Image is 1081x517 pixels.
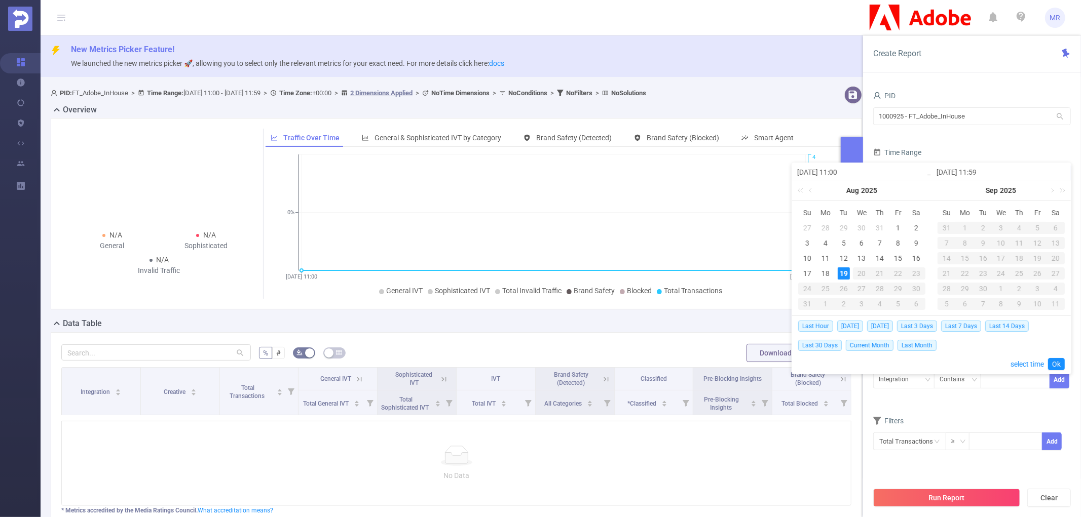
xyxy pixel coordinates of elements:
a: select time [1011,354,1044,374]
span: N/A [203,231,216,239]
th: Tue [974,205,992,220]
td: August 18, 2025 [816,266,835,281]
div: 30 [855,222,868,234]
td: September 21, 2025 [938,266,956,281]
a: Sep [985,180,999,201]
div: 1 [892,222,904,234]
div: 27 [1047,267,1065,280]
div: 5 [838,237,850,249]
span: Tu [835,208,853,217]
b: No Time Dimensions [431,89,490,97]
span: MR [1050,8,1061,28]
td: October 5, 2025 [938,296,956,311]
div: 25 [1010,267,1028,280]
h2: Overview [63,104,97,116]
div: 20 [1047,252,1065,264]
i: icon: caret-up [116,387,121,390]
div: ≥ [951,433,962,450]
div: 7 [974,298,992,310]
div: 16 [974,252,992,264]
td: September 17, 2025 [992,251,1011,266]
i: icon: down [925,377,931,384]
span: We [853,208,871,217]
u: 2 Dimensions Applied [350,89,413,97]
td: September 2, 2025 [835,296,853,311]
td: October 8, 2025 [992,296,1011,311]
span: Brand Safety (Detected) [536,134,612,142]
div: 14 [874,252,886,264]
span: Current Month [846,340,893,351]
span: Blocked [627,287,652,295]
div: General [65,241,159,251]
div: Sort [115,387,121,393]
span: Tu [974,208,992,217]
div: 6 [907,298,925,310]
td: August 26, 2025 [835,281,853,296]
div: Sort [277,387,283,393]
div: 18 [819,267,832,280]
td: September 4, 2025 [1010,220,1028,235]
div: 12 [838,252,850,264]
span: [DATE] [867,321,893,332]
tspan: [DATE] 11:59 [790,273,822,280]
span: Smart Agent [754,134,794,142]
tspan: 0% [287,210,294,216]
div: 3 [801,237,813,249]
div: 6 [956,298,974,310]
td: August 15, 2025 [889,251,907,266]
span: Total Transactions [664,287,722,295]
td: September 7, 2025 [938,235,956,251]
input: End date [937,166,1066,178]
span: > [490,89,499,97]
span: Time Range [873,148,921,156]
span: Brand Safety (Detected) [554,371,588,386]
b: No Solutions [611,89,646,97]
td: September 13, 2025 [1047,235,1065,251]
div: 8 [992,298,1011,310]
td: September 14, 2025 [938,251,956,266]
b: No Filters [566,89,592,97]
div: 2 [974,222,992,234]
div: 15 [956,252,974,264]
td: August 24, 2025 [798,281,816,296]
div: 13 [1047,237,1065,249]
td: September 12, 2025 [1028,235,1047,251]
td: September 11, 2025 [1010,235,1028,251]
div: 26 [1028,267,1047,280]
td: September 29, 2025 [956,281,974,296]
span: N/A [157,256,169,264]
button: Add [1050,371,1069,388]
td: September 30, 2025 [974,281,992,296]
div: 28 [819,222,832,234]
div: 9 [910,237,922,249]
span: Fr [889,208,907,217]
td: August 22, 2025 [889,266,907,281]
th: Wed [992,205,1011,220]
i: icon: caret-up [191,387,196,390]
div: 24 [798,283,816,295]
th: Tue [835,205,853,220]
span: We [992,208,1011,217]
b: Time Zone: [279,89,312,97]
td: August 16, 2025 [907,251,925,266]
td: August 19, 2025 [835,266,853,281]
th: Sun [798,205,816,220]
div: 7 [874,237,886,249]
i: icon: down [960,439,966,446]
td: October 4, 2025 [1047,281,1065,296]
span: Brand Safety (Blocked) [647,134,719,142]
div: 12 [1028,237,1047,249]
td: August 28, 2025 [871,281,889,296]
td: September 1, 2025 [956,220,974,235]
div: 24 [992,267,1011,280]
div: 8 [956,237,974,249]
td: August 21, 2025 [871,266,889,281]
div: 28 [871,283,889,295]
td: October 2, 2025 [1010,281,1028,296]
span: Sophisticated IVT [395,371,432,386]
td: August 8, 2025 [889,235,907,251]
span: # [276,349,281,357]
td: August 5, 2025 [835,235,853,251]
th: Wed [853,205,871,220]
div: 13 [855,252,868,264]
